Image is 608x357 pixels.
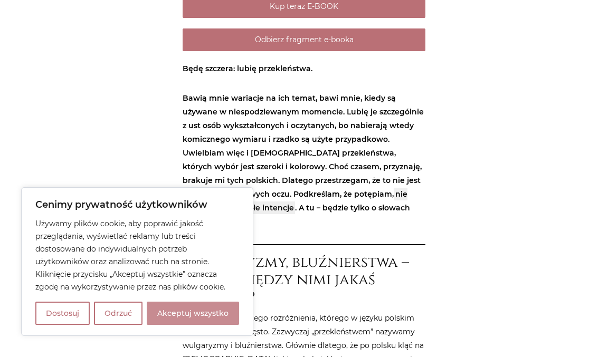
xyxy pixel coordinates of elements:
[35,198,239,211] p: Cenimy prywatność użytkowników
[35,302,90,325] button: Dostosuj
[248,201,296,214] mark: złe intencje
[94,302,142,325] button: Odrzuć
[35,217,239,293] p: Używamy plików cookie, aby poprawić jakość przeglądania, wyświetlać reklamy lub treści dostosowan...
[183,93,424,226] strong: Bawią mnie wariacje na ich temat, bawi mnie, kiedy są używane w niespodziewanym momencie. Lubię j...
[147,302,239,325] button: Akceptuj wszystko
[183,28,425,51] a: Odbierz fragment e-booka
[183,64,312,73] strong: Będę szczera: lubię przekleństwa.
[183,254,425,307] h2: Wulgaryzmy, bluźnierstwa – to jest między nimi jakaś różnica?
